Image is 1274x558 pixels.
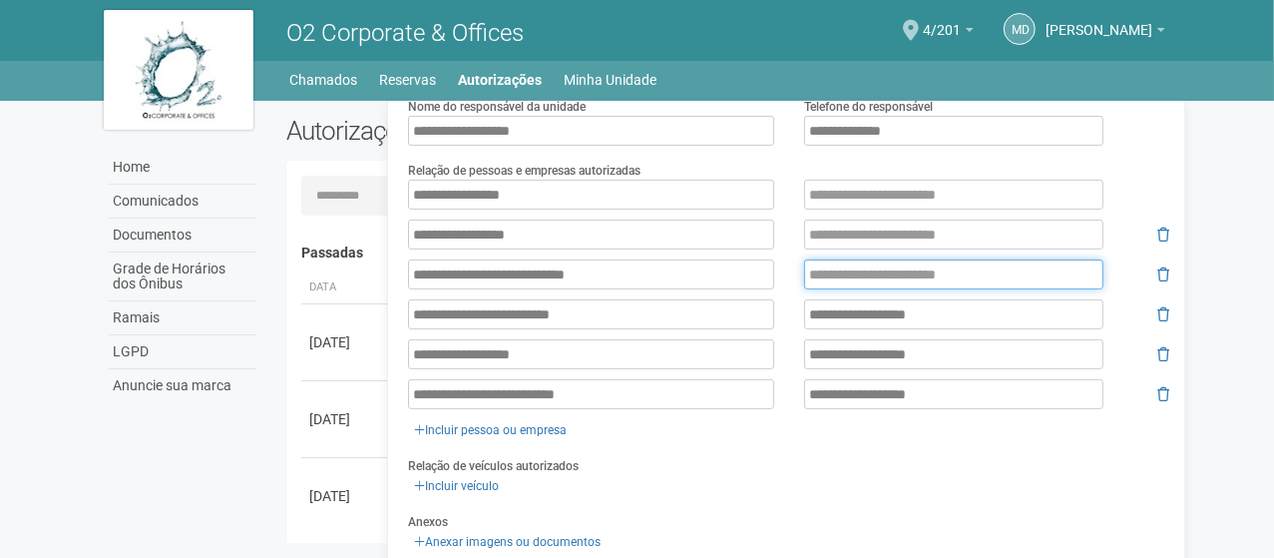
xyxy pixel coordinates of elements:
[408,475,505,497] a: Incluir veículo
[109,151,256,185] a: Home
[923,3,961,38] span: 4/201
[1157,307,1169,321] i: Remover
[309,486,383,506] div: [DATE]
[309,332,383,352] div: [DATE]
[408,513,448,531] label: Anexos
[1004,13,1036,45] a: Md
[1157,268,1169,281] i: Remover
[1157,387,1169,401] i: Remover
[109,335,256,369] a: LGPD
[1157,347,1169,361] i: Remover
[1046,3,1152,38] span: Marcelo de Andrade Ferreira
[286,19,524,47] span: O2 Corporate & Offices
[565,66,657,94] a: Minha Unidade
[109,253,256,301] a: Grade de Horários dos Ônibus
[301,272,391,304] th: Data
[408,162,640,180] label: Relação de pessoas e empresas autorizadas
[104,10,253,130] img: logo.jpg
[290,66,358,94] a: Chamados
[309,409,383,429] div: [DATE]
[109,301,256,335] a: Ramais
[380,66,437,94] a: Reservas
[408,531,607,553] a: Anexar imagens ou documentos
[109,219,256,253] a: Documentos
[286,116,713,146] h2: Autorizações
[923,25,974,41] a: 4/201
[1157,228,1169,242] i: Remover
[109,369,256,402] a: Anuncie sua marca
[301,246,1156,261] h4: Passadas
[459,66,543,94] a: Autorizações
[109,185,256,219] a: Comunicados
[408,98,586,116] label: Nome do responsável da unidade
[408,457,579,475] label: Relação de veículos autorizados
[1046,25,1165,41] a: [PERSON_NAME]
[408,419,573,441] a: Incluir pessoa ou empresa
[804,98,933,116] label: Telefone do responsável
